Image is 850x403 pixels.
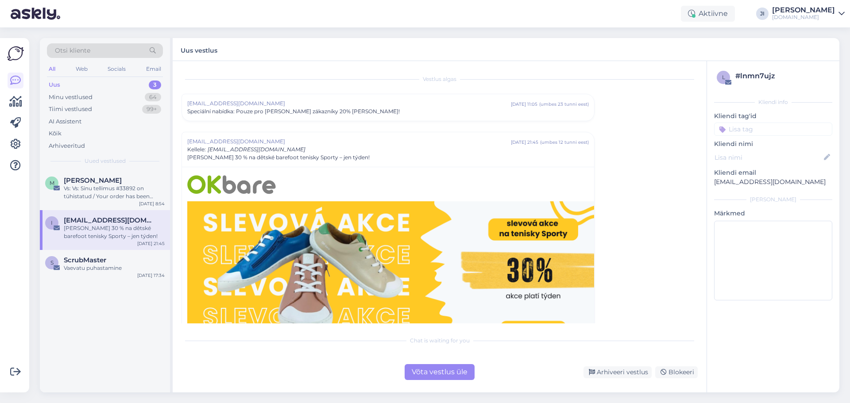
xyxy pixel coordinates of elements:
[187,138,511,146] span: [EMAIL_ADDRESS][DOMAIN_NAME]
[64,264,165,272] div: Vaevatu puhastamine
[64,216,156,224] span: info@okbare.cz
[714,177,832,187] p: [EMAIL_ADDRESS][DOMAIN_NAME]
[540,139,589,146] div: ( umbes 12 tunni eest )
[715,153,822,162] input: Lisa nimi
[772,14,835,21] div: [DOMAIN_NAME]
[714,98,832,106] div: Kliendi info
[64,256,106,264] span: ScrubMaster
[511,139,538,146] div: [DATE] 21:45
[583,366,652,378] div: Arhiveeri vestlus
[405,364,475,380] div: Võta vestlus üle
[137,240,165,247] div: [DATE] 21:45
[50,259,54,266] span: S
[511,101,537,107] div: [DATE] 11:05
[182,75,698,83] div: Vestlus algas
[772,7,835,14] div: [PERSON_NAME]
[49,105,92,114] div: Tiimi vestlused
[142,105,161,114] div: 99+
[106,63,127,75] div: Socials
[47,63,57,75] div: All
[714,196,832,203] div: [PERSON_NAME]
[7,45,24,62] img: Askly Logo
[145,93,161,102] div: 64
[49,129,62,138] div: Kõik
[51,219,53,226] span: i
[139,200,165,207] div: [DATE] 8:54
[772,7,845,21] a: [PERSON_NAME][DOMAIN_NAME]
[85,157,126,165] span: Uued vestlused
[49,93,93,102] div: Minu vestlused
[187,107,400,115] span: Speciální nabídka: Pouze pro [PERSON_NAME] zákazníky 20% [PERSON_NAME]!
[714,209,832,218] p: Märkmed
[208,146,305,153] span: [EMAIL_ADDRESS][DOMAIN_NAME]
[756,8,769,20] div: JI
[714,111,832,121] p: Kliendi tag'id
[55,46,90,55] span: Otsi kliente
[49,142,85,150] div: Arhiveeritud
[64,177,122,184] span: Marju P.
[49,117,81,126] div: AI Assistent
[181,43,217,55] label: Uus vestlus
[735,71,830,81] div: # lnmn7ujz
[49,81,60,89] div: Uus
[149,81,161,89] div: 3
[187,100,511,107] span: [EMAIL_ADDRESS][DOMAIN_NAME]
[64,224,165,240] div: [PERSON_NAME] 30 % na dětské barefoot tenisky Sporty – jen týden!
[187,146,206,153] span: Kellele :
[539,101,589,107] div: ( umbes 23 tunni eest )
[681,6,735,22] div: Aktiivne
[144,63,163,75] div: Email
[714,123,832,136] input: Lisa tag
[187,154,370,161] span: [PERSON_NAME] 30 % na dětské barefoot tenisky Sporty – jen týden!
[714,139,832,149] p: Kliendi nimi
[182,337,698,345] div: Chat is waiting for you
[714,168,832,177] p: Kliendi email
[655,366,698,378] div: Blokeeri
[50,180,54,186] span: M
[64,184,165,200] div: Vs: Vs: Sinu tellimus #33892 on tühistatud / Your order has been cancelled
[137,272,165,279] div: [DATE] 17:34
[74,63,89,75] div: Web
[722,74,725,81] span: l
